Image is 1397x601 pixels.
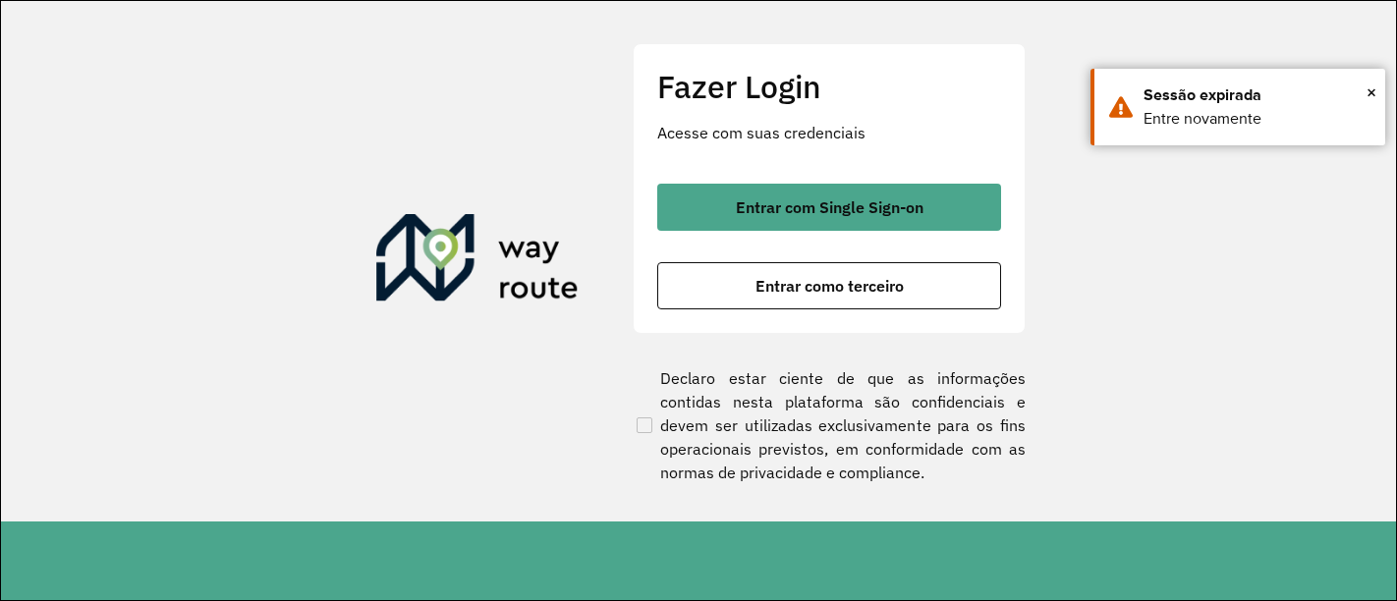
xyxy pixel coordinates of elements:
span: Entrar com Single Sign-on [736,199,923,215]
button: Close [1367,78,1376,107]
span: Entrar como terceiro [755,278,904,294]
p: Acesse com suas credenciais [657,121,1001,144]
label: Declaro estar ciente de que as informações contidas nesta plataforma são confidenciais e devem se... [633,366,1026,484]
img: Roteirizador AmbevTech [376,214,579,308]
div: Sessão expirada [1144,83,1370,107]
span: × [1367,78,1376,107]
h2: Fazer Login [657,68,1001,105]
button: button [657,184,1001,231]
button: button [657,262,1001,309]
div: Entre novamente [1144,107,1370,131]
